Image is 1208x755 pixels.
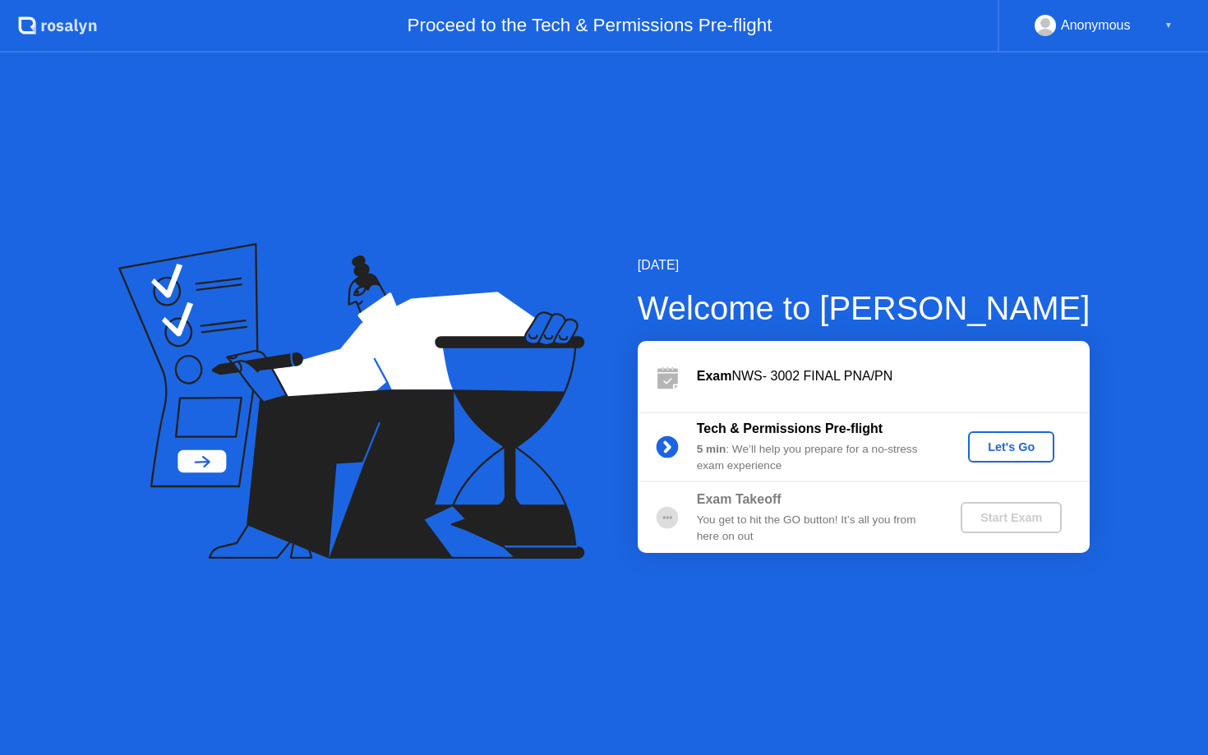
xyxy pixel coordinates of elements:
[1061,15,1131,36] div: Anonymous
[697,443,726,455] b: 5 min
[697,366,1090,386] div: NWS- 3002 FINAL PNA/PN
[1164,15,1173,36] div: ▼
[961,502,1062,533] button: Start Exam
[697,492,782,506] b: Exam Takeoff
[638,283,1090,333] div: Welcome to [PERSON_NAME]
[638,256,1090,275] div: [DATE]
[968,431,1054,463] button: Let's Go
[697,369,732,383] b: Exam
[697,421,883,435] b: Tech & Permissions Pre-flight
[697,512,934,546] div: You get to hit the GO button! It’s all you from here on out
[967,511,1055,524] div: Start Exam
[697,441,934,475] div: : We’ll help you prepare for a no-stress exam experience
[975,440,1048,453] div: Let's Go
